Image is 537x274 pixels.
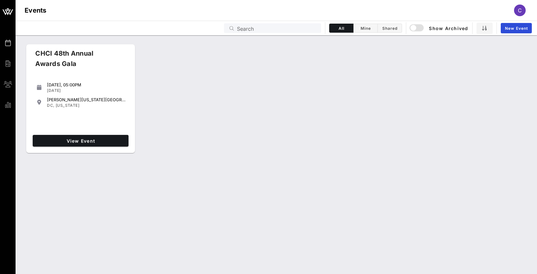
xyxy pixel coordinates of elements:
[333,26,349,31] span: All
[378,24,402,33] button: Shared
[47,88,126,93] div: [DATE]
[518,7,522,14] span: C
[357,26,374,31] span: Mine
[329,24,353,33] button: All
[56,103,79,108] span: [US_STATE]
[353,24,378,33] button: Mine
[33,135,129,147] a: View Event
[47,82,126,87] div: [DATE], 05:00PM
[35,138,126,144] span: View Event
[47,97,126,102] div: [PERSON_NAME][US_STATE][GEOGRAPHIC_DATA]
[25,5,47,16] h1: Events
[30,48,121,74] div: CHCI 48th Annual Awards Gala
[47,103,54,108] span: DC,
[501,23,532,33] a: New Event
[410,24,468,32] span: Show Archived
[382,26,398,31] span: Shared
[505,26,528,31] span: New Event
[514,5,526,16] div: C
[410,22,468,34] button: Show Archived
